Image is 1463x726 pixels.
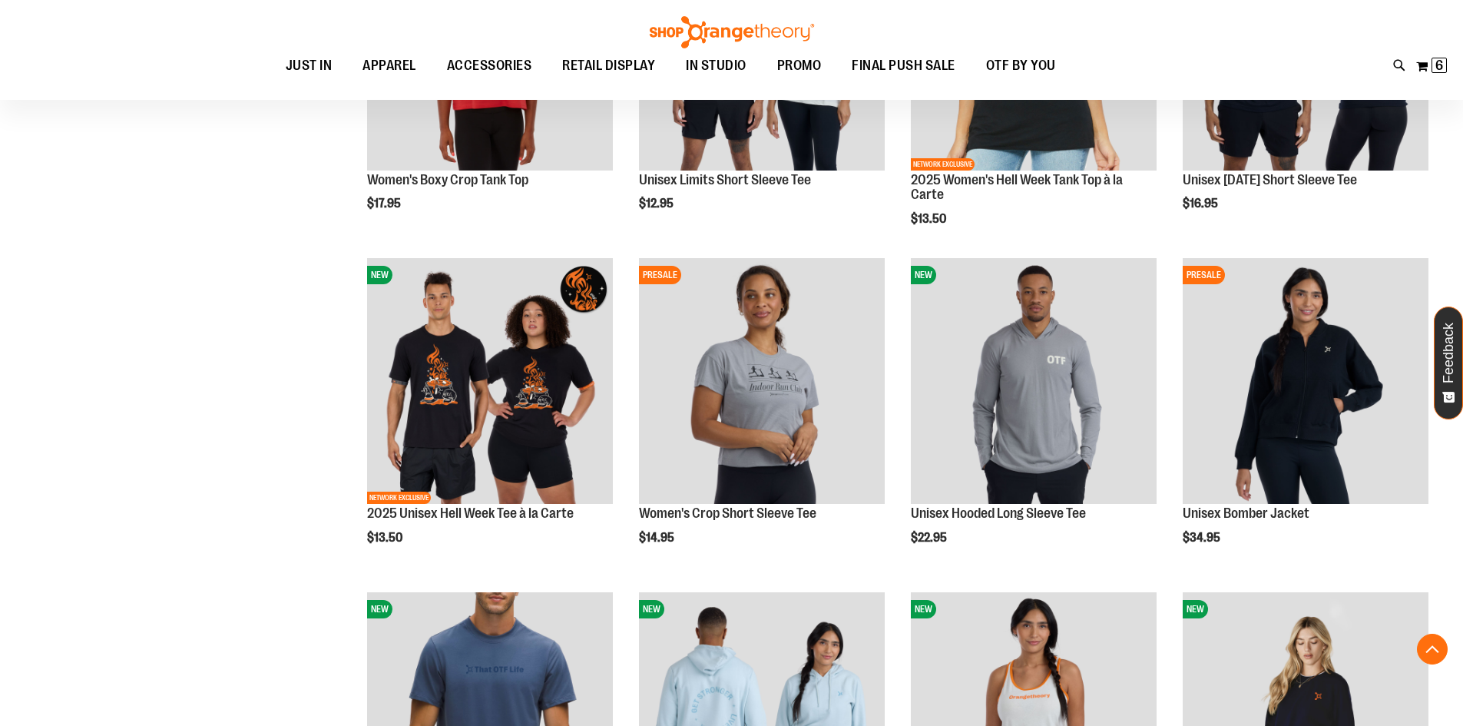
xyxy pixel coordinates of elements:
[686,48,746,83] span: IN STUDIO
[639,600,664,618] span: NEW
[762,48,837,84] a: PROMO
[647,16,816,48] img: Shop Orangetheory
[911,158,975,171] span: NETWORK EXCLUSIVE
[903,250,1164,584] div: product
[911,258,1157,504] img: Image of Unisex Hooded LS Tee
[639,197,676,211] span: $12.95
[1183,600,1208,618] span: NEW
[1183,258,1428,504] img: Image of Unisex Bomber Jacket
[639,258,885,504] img: Image of Womens Crop Tee
[986,48,1056,83] span: OTF BY YOU
[367,258,613,506] a: 2025 Unisex Hell Week Tee à la CarteNEWNETWORK EXCLUSIVE
[836,48,971,84] a: FINAL PUSH SALE
[670,48,762,84] a: IN STUDIO
[777,48,822,83] span: PROMO
[432,48,548,84] a: ACCESSORIES
[911,172,1123,203] a: 2025 Women's Hell Week Tank Top à la Carte
[1183,266,1225,284] span: PRESALE
[911,531,949,545] span: $22.95
[367,531,405,545] span: $13.50
[286,48,333,83] span: JUST IN
[347,48,432,84] a: APPAREL
[1434,307,1463,419] button: Feedback - Show survey
[359,250,621,584] div: product
[270,48,348,83] a: JUST IN
[367,506,574,521] a: 2025 Unisex Hell Week Tee à la Carte
[971,48,1071,84] a: OTF BY YOU
[1183,172,1357,187] a: Unisex [DATE] Short Sleeve Tee
[911,212,948,226] span: $13.50
[1183,197,1220,211] span: $16.95
[562,48,655,83] span: RETAIL DISPLAY
[1417,634,1448,665] button: Back To Top
[639,172,811,187] a: Unisex Limits Short Sleeve Tee
[547,48,670,84] a: RETAIL DISPLAY
[367,600,392,618] span: NEW
[447,48,532,83] span: ACCESSORIES
[639,506,816,521] a: Women's Crop Short Sleeve Tee
[639,266,681,284] span: PRESALE
[362,48,416,83] span: APPAREL
[639,258,885,506] a: Image of Womens Crop TeePRESALE
[1435,58,1443,73] span: 6
[1183,506,1309,521] a: Unisex Bomber Jacket
[911,600,936,618] span: NEW
[631,250,892,584] div: product
[367,197,403,211] span: $17.95
[911,258,1157,506] a: Image of Unisex Hooded LS TeeNEW
[639,531,677,545] span: $14.95
[367,266,392,284] span: NEW
[367,172,528,187] a: Women's Boxy Crop Tank Top
[1175,250,1436,584] div: product
[852,48,955,83] span: FINAL PUSH SALE
[911,506,1086,521] a: Unisex Hooded Long Sleeve Tee
[367,492,431,504] span: NETWORK EXCLUSIVE
[1183,531,1223,545] span: $34.95
[911,266,936,284] span: NEW
[1183,258,1428,506] a: Image of Unisex Bomber JacketPRESALE
[367,258,613,504] img: 2025 Unisex Hell Week Tee à la Carte
[1441,323,1456,383] span: Feedback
